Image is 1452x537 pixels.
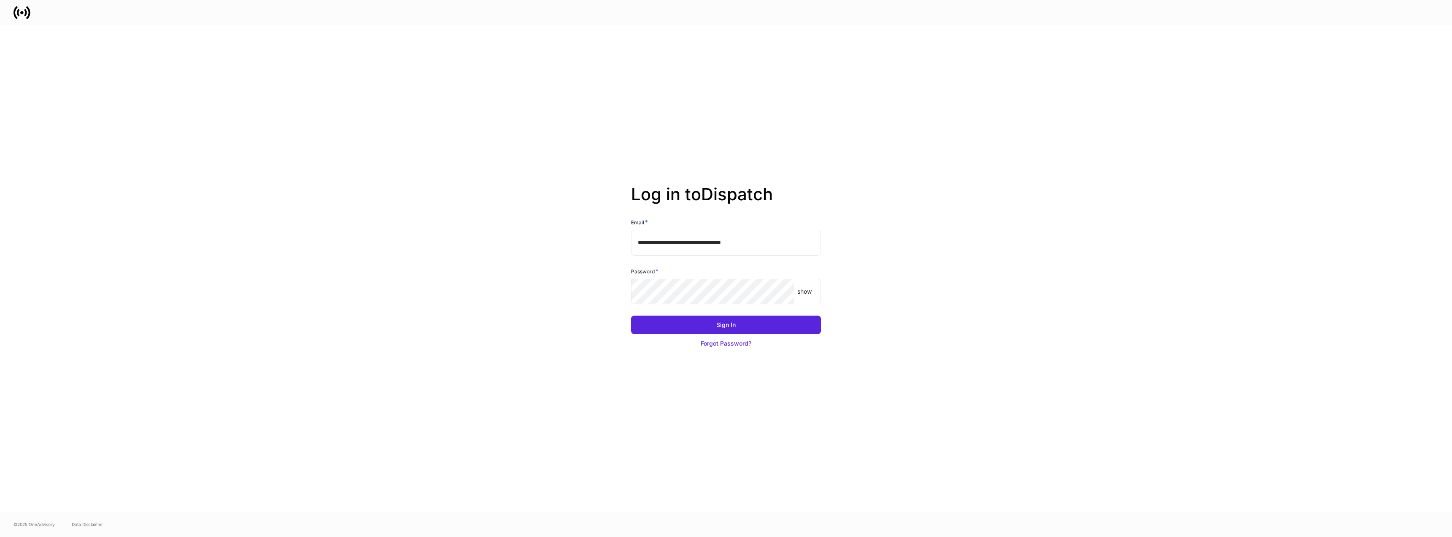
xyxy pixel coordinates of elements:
span: © 2025 OneAdvisory [14,521,55,528]
div: Sign In [716,321,736,329]
a: Data Disclaimer [72,521,103,528]
div: Forgot Password? [701,339,751,348]
h6: Password [631,267,658,275]
button: Forgot Password? [631,334,821,353]
button: Sign In [631,316,821,334]
h2: Log in to Dispatch [631,184,821,218]
p: show [797,287,812,296]
h6: Email [631,218,648,226]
